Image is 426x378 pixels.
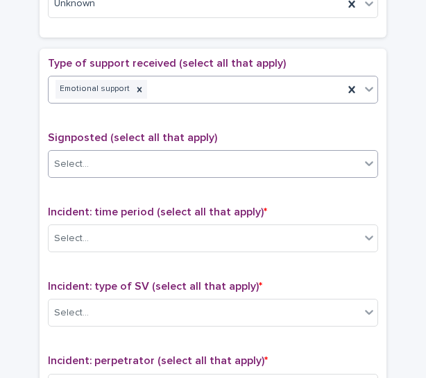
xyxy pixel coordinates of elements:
[48,58,286,69] span: Type of support received (select all that apply)
[54,231,89,246] div: Select...
[48,355,268,366] span: Incident: perpetrator (select all that apply)
[48,281,262,292] span: Incident: type of SV (select all that apply)
[48,206,267,217] span: Incident: time period (select all that apply)
[54,306,89,320] div: Select...
[48,132,217,143] span: Signposted (select all that apply)
[56,80,132,99] div: Emotional support
[54,157,89,172] div: Select...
